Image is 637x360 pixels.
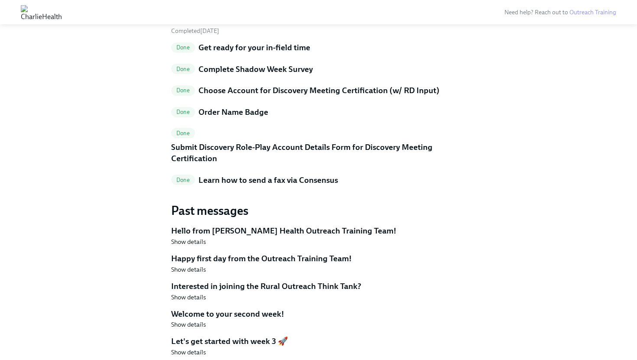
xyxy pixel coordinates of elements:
[21,5,62,19] img: CharlieHealth
[171,109,195,115] span: Done
[171,66,195,72] span: Done
[171,203,466,218] h3: Past messages
[171,177,195,183] span: Done
[171,64,466,78] a: DoneComplete Shadow Week Survey
[171,348,206,357] button: Show details
[171,175,466,189] a: DoneLearn how to send a fax via Consensus
[171,42,466,57] a: DoneGet ready for your in-field time
[171,308,466,320] h5: Welcome to your second week!
[198,175,338,186] h5: Learn how to send a fax via Consensus
[171,87,195,94] span: Done
[198,42,310,53] h5: Get ready for your in-field time
[171,336,466,347] h5: Let's get started with week 3 🚀
[171,320,206,329] button: Show details
[171,142,466,164] h5: Submit Discovery Role-Play Account Details Form for Discovery Meeting Certification
[171,130,195,136] span: Done
[171,225,466,237] h5: Hello from [PERSON_NAME] Health Outreach Training Team!
[171,237,206,246] button: Show details
[171,27,219,35] span: Friday, September 19th 2025, 1:28 pm
[569,9,616,16] a: Outreach Training
[171,107,466,121] a: DoneOrder Name Badge
[198,64,313,75] h5: Complete Shadow Week Survey
[171,265,206,274] button: Show details
[171,44,195,51] span: Done
[171,293,206,302] button: Show details
[171,253,466,264] h5: Happy first day from the Outreach Training Team!
[504,9,616,16] span: Need help? Reach out to
[171,128,466,167] a: DoneSubmit Discovery Role-Play Account Details Form for Discovery Meeting Certification
[171,281,466,292] h5: Interested in joining the Rural Outreach Think Tank?
[198,85,439,96] h5: Choose Account for Discovery Meeting Certification (w/ RD Input)
[171,85,466,100] a: DoneChoose Account for Discovery Meeting Certification (w/ RD Input)
[198,107,268,118] h5: Order Name Badge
